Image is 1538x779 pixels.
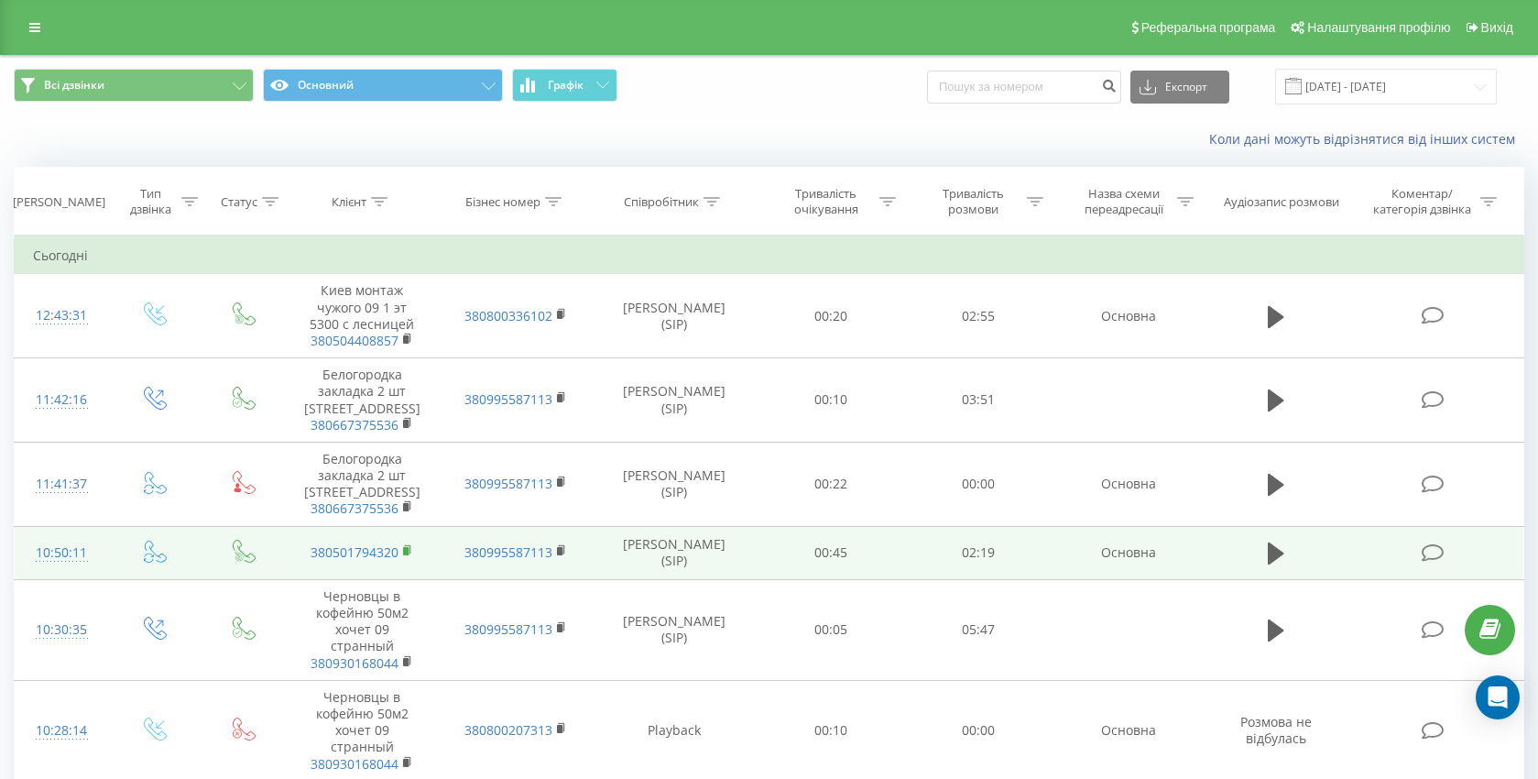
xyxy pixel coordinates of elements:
a: 380504408857 [311,332,398,349]
td: [PERSON_NAME] (SIP) [592,358,757,443]
a: 380667375536 [311,416,398,433]
div: Тривалість очікування [777,186,875,217]
a: 380800336102 [464,307,552,324]
td: Сьогодні [15,237,1524,274]
div: Open Intercom Messenger [1476,675,1520,719]
td: 00:22 [757,442,904,526]
button: Графік [512,69,617,102]
td: Белогородка закладка 2 шт [STREET_ADDRESS] [286,358,439,443]
div: 10:28:14 [33,713,90,749]
div: Статус [221,194,257,210]
a: 380995587113 [464,543,552,561]
a: 380930168044 [311,654,398,672]
td: [PERSON_NAME] (SIP) [592,579,757,680]
td: [PERSON_NAME] (SIP) [592,274,757,358]
button: Основний [263,69,503,102]
td: [PERSON_NAME] (SIP) [592,442,757,526]
td: 05:47 [904,579,1052,680]
span: Налаштування профілю [1307,20,1450,35]
div: 10:30:35 [33,612,90,648]
button: Експорт [1130,71,1229,104]
a: 380995587113 [464,390,552,408]
a: 380800207313 [464,721,552,739]
td: Основна [1052,526,1205,579]
div: 11:41:37 [33,466,90,502]
div: Бізнес номер [465,194,540,210]
a: 380995587113 [464,620,552,638]
div: [PERSON_NAME] [13,194,105,210]
td: 03:51 [904,358,1052,443]
div: Аудіозапис розмови [1224,194,1339,210]
td: 00:10 [757,358,904,443]
td: 02:19 [904,526,1052,579]
div: 12:43:31 [33,298,90,334]
td: 02:55 [904,274,1052,358]
div: 10:50:11 [33,535,90,571]
td: [PERSON_NAME] (SIP) [592,526,757,579]
div: Тип дзвінка [125,186,177,217]
span: Вихід [1481,20,1513,35]
td: Основна [1052,442,1205,526]
span: Розмова не відбулась [1240,713,1312,747]
div: Назва схеми переадресації [1074,186,1173,217]
td: 00:20 [757,274,904,358]
a: Коли дані можуть відрізнятися вiд інших систем [1209,130,1524,148]
button: Всі дзвінки [14,69,254,102]
input: Пошук за номером [927,71,1121,104]
td: 00:00 [904,442,1052,526]
td: Черновцы в кофейню 50м2 хочет 09 странный [286,579,439,680]
span: Реферальна програма [1141,20,1276,35]
td: Основна [1052,274,1205,358]
td: 00:45 [757,526,904,579]
div: Коментар/категорія дзвінка [1369,186,1476,217]
span: Всі дзвінки [44,78,104,93]
span: Графік [548,79,584,92]
td: 00:05 [757,579,904,680]
div: Клієнт [332,194,366,210]
td: Киев монтаж чужого 09 1 эт 5300 с лесницей [286,274,439,358]
div: Співробітник [624,194,699,210]
td: Белогородка закладка 2 шт [STREET_ADDRESS] [286,442,439,526]
a: 380501794320 [311,543,398,561]
div: 11:42:16 [33,382,90,418]
a: 380995587113 [464,475,552,492]
a: 380667375536 [311,499,398,517]
div: Тривалість розмови [924,186,1022,217]
a: 380930168044 [311,755,398,773]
